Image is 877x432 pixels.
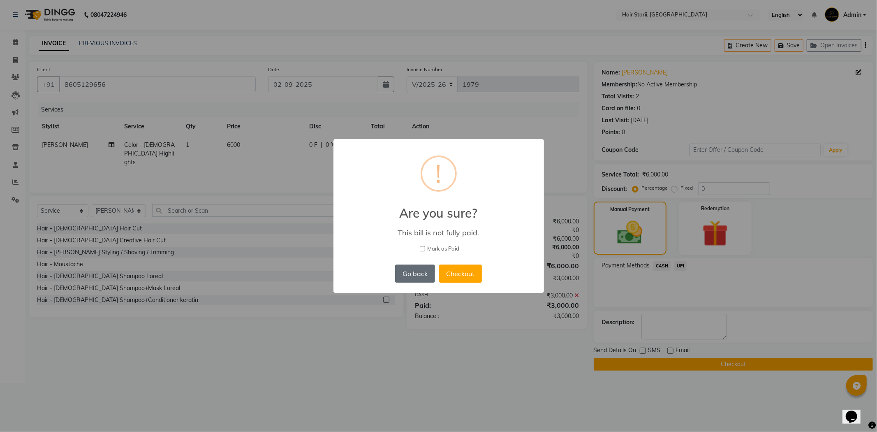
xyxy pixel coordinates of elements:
div: ! [436,157,442,190]
input: Mark as Paid [420,246,425,251]
button: Checkout [439,265,482,283]
div: This bill is not fully paid. [345,228,532,237]
button: Go back [395,265,435,283]
h2: Are you sure? [333,196,544,221]
iframe: chat widget [842,399,869,424]
span: Mark as Paid [427,245,459,253]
